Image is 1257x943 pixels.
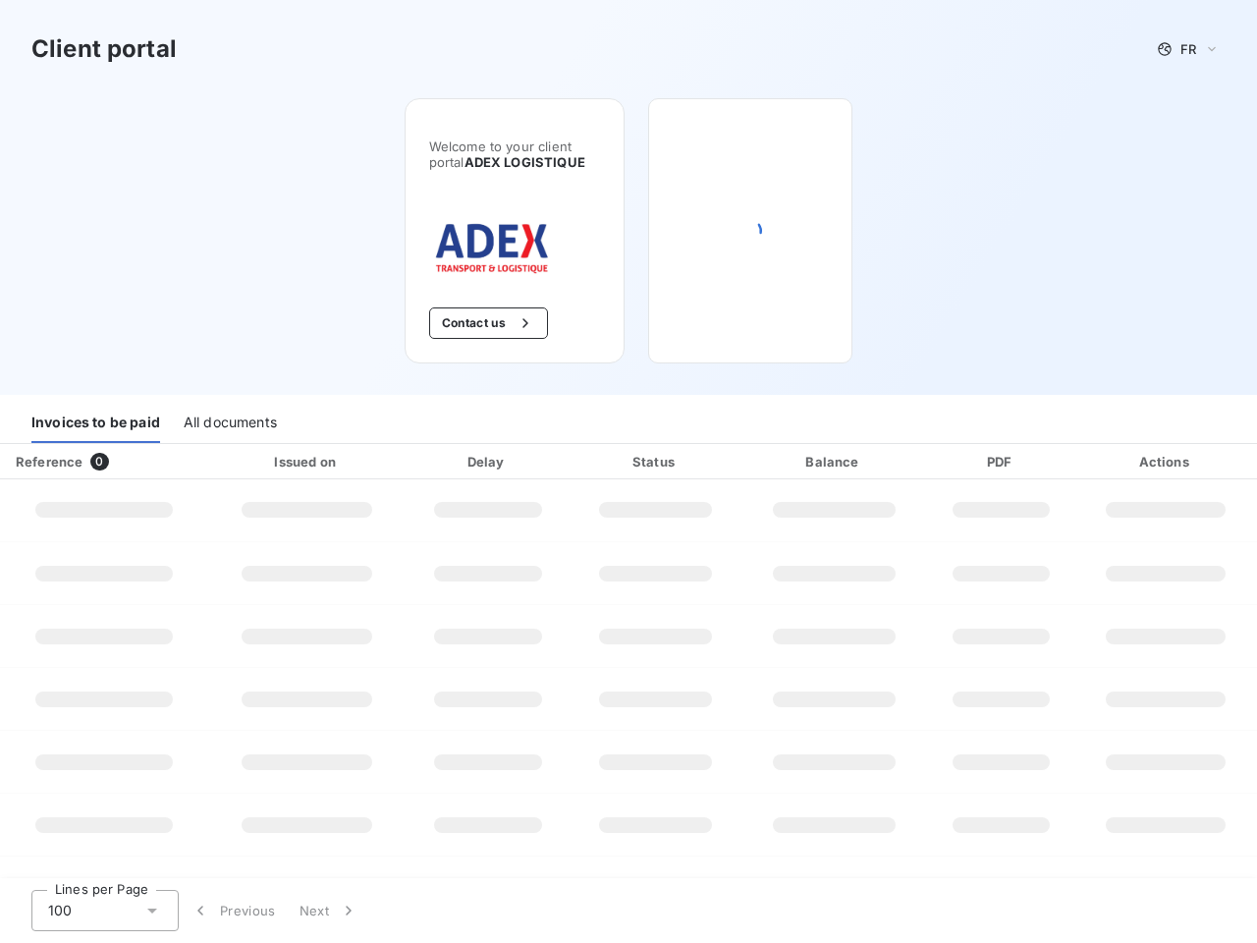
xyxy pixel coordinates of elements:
span: FR [1180,41,1196,57]
h3: Client portal [31,31,177,67]
div: All documents [184,402,277,443]
div: Invoices to be paid [31,402,160,443]
div: Delay [410,452,566,471]
button: Previous [179,890,288,931]
div: Status [574,452,737,471]
span: 100 [48,901,72,920]
div: Reference [16,454,82,470]
div: PDF [931,452,1070,471]
div: Actions [1078,452,1253,471]
span: ADEX LOGISTIQUE [465,154,585,170]
span: 0 [90,453,108,471]
span: Welcome to your client portal [429,139,600,170]
div: Issued on [212,452,402,471]
button: Next [288,890,370,931]
button: Contact us [429,307,548,339]
div: Balance [745,452,924,471]
img: Company logo [429,217,555,276]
